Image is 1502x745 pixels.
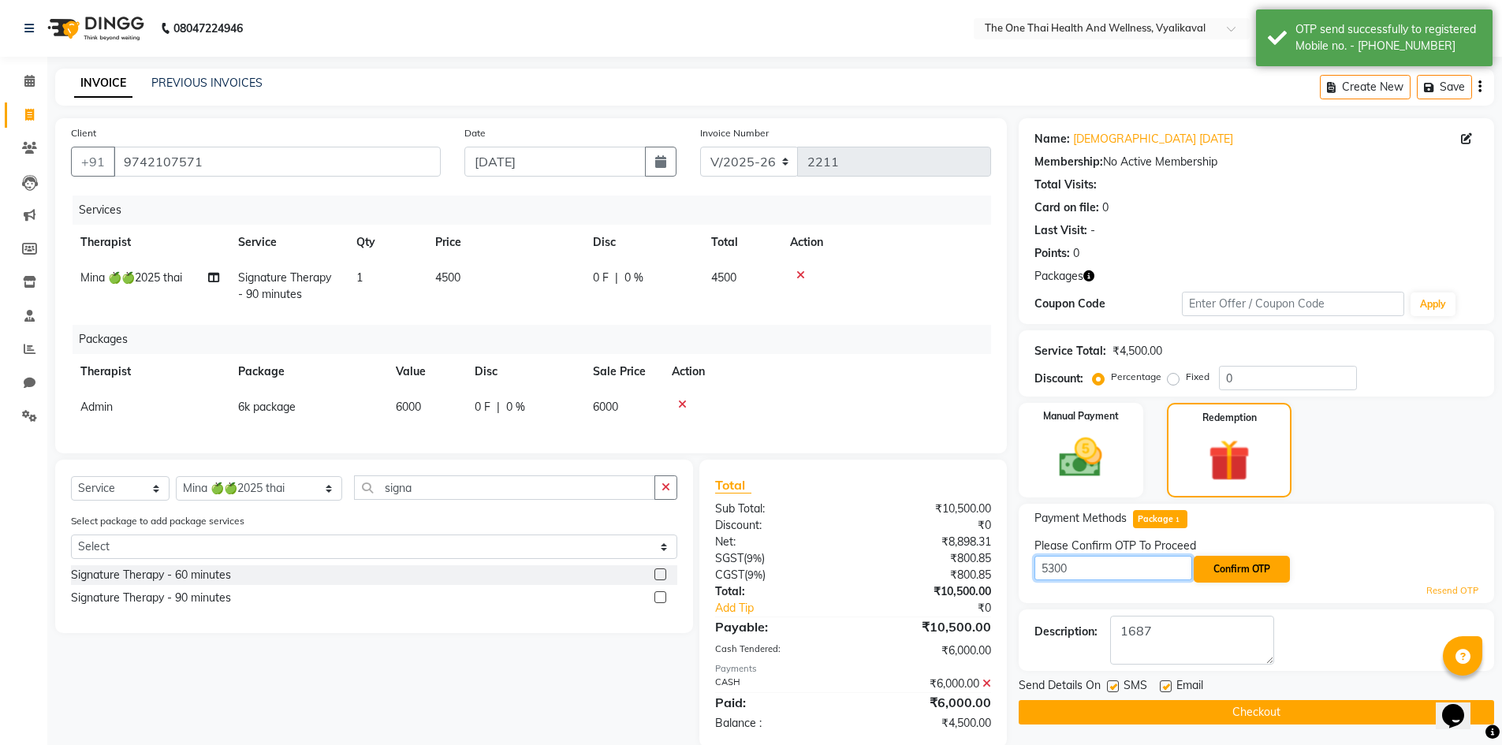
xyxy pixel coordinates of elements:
th: Qty [347,225,426,260]
div: ( ) [703,567,853,583]
div: CASH [703,676,853,692]
div: Service Total: [1034,343,1106,359]
span: CGST [715,568,744,582]
div: Packages [73,325,1003,354]
label: Invoice Number [700,126,769,140]
label: Select package to add package services [71,514,244,528]
button: Save [1417,75,1472,99]
div: ₹4,500.00 [853,715,1003,732]
th: Disc [465,354,583,389]
th: Action [781,225,991,260]
div: ₹6,000.00 [853,676,1003,692]
div: Points: [1034,245,1070,262]
span: SGST [715,551,744,565]
span: 4500 [435,270,460,285]
span: Mina 🍏🍏2025 thai [80,270,182,285]
div: Coupon Code [1034,296,1183,312]
div: ₹10,500.00 [853,617,1003,636]
a: INVOICE [74,69,132,98]
iframe: chat widget [1436,682,1486,729]
a: Resend OTP [1426,584,1478,598]
label: Redemption [1202,411,1257,425]
th: Price [426,225,583,260]
div: Paid: [703,693,853,712]
div: OTP send successfully to registered Mobile no. - 919742107571 [1295,21,1481,54]
div: ₹0 [878,600,1003,616]
div: 0 [1102,199,1109,216]
div: ₹800.85 [853,550,1003,567]
div: Please Confirm OTP To Proceed [1034,538,1478,554]
span: 9% [747,568,762,581]
div: Membership: [1034,154,1103,170]
label: Percentage [1111,370,1161,384]
img: _cash.svg [1045,433,1116,482]
span: 6000 [593,400,618,414]
label: Fixed [1186,370,1209,384]
th: Therapist [71,354,229,389]
button: +91 [71,147,115,177]
div: Card on file: [1034,199,1099,216]
button: Confirm OTP [1194,556,1290,583]
div: Net: [703,534,853,550]
span: Admin [80,400,113,414]
th: Action [662,354,991,389]
span: Packages [1034,268,1083,285]
span: Signature Therapy - 90 minutes [238,270,331,301]
span: Send Details On [1019,677,1101,697]
label: Manual Payment [1043,409,1119,423]
span: Payment Methods [1034,510,1127,527]
div: Payable: [703,617,853,636]
span: 0 % [624,270,643,286]
div: ₹6,000.00 [853,693,1003,712]
div: ₹10,500.00 [853,501,1003,517]
img: _gift.svg [1195,434,1263,486]
div: Cash Tendered: [703,643,853,659]
div: 0 [1073,245,1079,262]
div: Total: [703,583,853,600]
span: 6000 [396,400,421,414]
span: 4500 [711,270,736,285]
div: ₹8,898.31 [853,534,1003,550]
th: Disc [583,225,702,260]
div: Total Visits: [1034,177,1097,193]
a: Add Tip [703,600,878,616]
div: - [1090,222,1095,239]
div: Discount: [703,517,853,534]
span: 1 [356,270,363,285]
div: Last Visit: [1034,222,1087,239]
input: Enter OTP [1034,556,1192,580]
div: ₹800.85 [853,567,1003,583]
span: 6k package [238,400,296,414]
b: 08047224946 [173,6,243,50]
input: Enter Offer / Coupon Code [1182,292,1404,316]
input: Search or Scan [354,475,655,500]
button: Apply [1411,292,1455,316]
div: Signature Therapy - 60 minutes [71,567,231,583]
span: 1 [1173,516,1182,525]
span: 0 F [593,270,609,286]
div: ₹10,500.00 [853,583,1003,600]
div: ( ) [703,550,853,567]
div: Services [73,196,1003,225]
div: ₹0 [853,517,1003,534]
span: 0 F [475,399,490,415]
span: Total [715,477,751,494]
a: PREVIOUS INVOICES [151,76,263,90]
span: SMS [1124,677,1147,697]
label: Date [464,126,486,140]
div: Name: [1034,131,1070,147]
div: Description: [1034,624,1098,640]
th: Sale Price [583,354,662,389]
span: 0 % [506,399,525,415]
span: Email [1176,677,1203,697]
span: | [497,399,500,415]
span: Package [1133,510,1187,528]
img: logo [40,6,148,50]
button: Checkout [1019,700,1494,725]
div: ₹4,500.00 [1113,343,1162,359]
input: Search by Name/Mobile/Email/Code [114,147,441,177]
th: Value [386,354,465,389]
span: | [615,270,618,286]
span: 9% [747,552,762,564]
th: Package [229,354,386,389]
